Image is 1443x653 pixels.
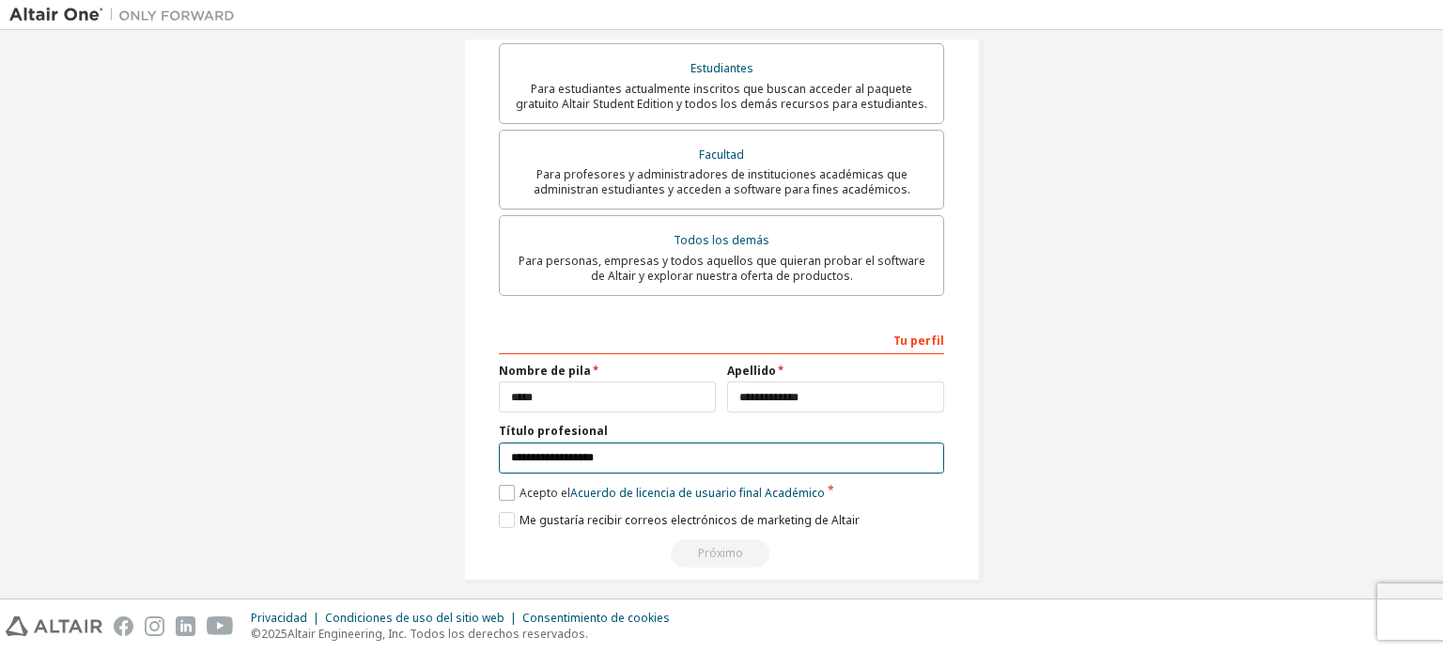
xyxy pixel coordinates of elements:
[499,423,608,439] font: Título profesional
[251,626,261,642] font: ©
[261,626,287,642] font: 2025
[207,616,234,636] img: youtube.svg
[690,60,753,76] font: Estudiantes
[534,166,910,197] font: Para profesores y administradores de instituciones académicas que administran estudiantes y acced...
[520,512,860,528] font: Me gustaría recibir correos electrónicos de marketing de Altair
[499,363,591,379] font: Nombre de pila
[145,616,164,636] img: instagram.svg
[674,232,769,248] font: Todos los demás
[893,333,944,349] font: Tu perfil
[6,616,102,636] img: altair_logo.svg
[727,363,776,379] font: Apellido
[699,147,744,163] font: Facultad
[287,626,588,642] font: Altair Engineering, Inc. Todos los derechos reservados.
[519,253,925,284] font: Para personas, empresas y todos aquellos que quieran probar el software de Altair y explorar nues...
[520,485,570,501] font: Acepto el
[9,6,244,24] img: Altair Uno
[570,485,762,501] font: Acuerdo de licencia de usuario final
[522,610,670,626] font: Consentimiento de cookies
[114,616,133,636] img: facebook.svg
[176,616,195,636] img: linkedin.svg
[516,81,927,112] font: Para estudiantes actualmente inscritos que buscan acceder al paquete gratuito Altair Student Edit...
[499,539,944,567] div: Email already exists
[325,610,504,626] font: Condiciones de uso del sitio web
[765,485,825,501] font: Académico
[251,610,307,626] font: Privacidad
